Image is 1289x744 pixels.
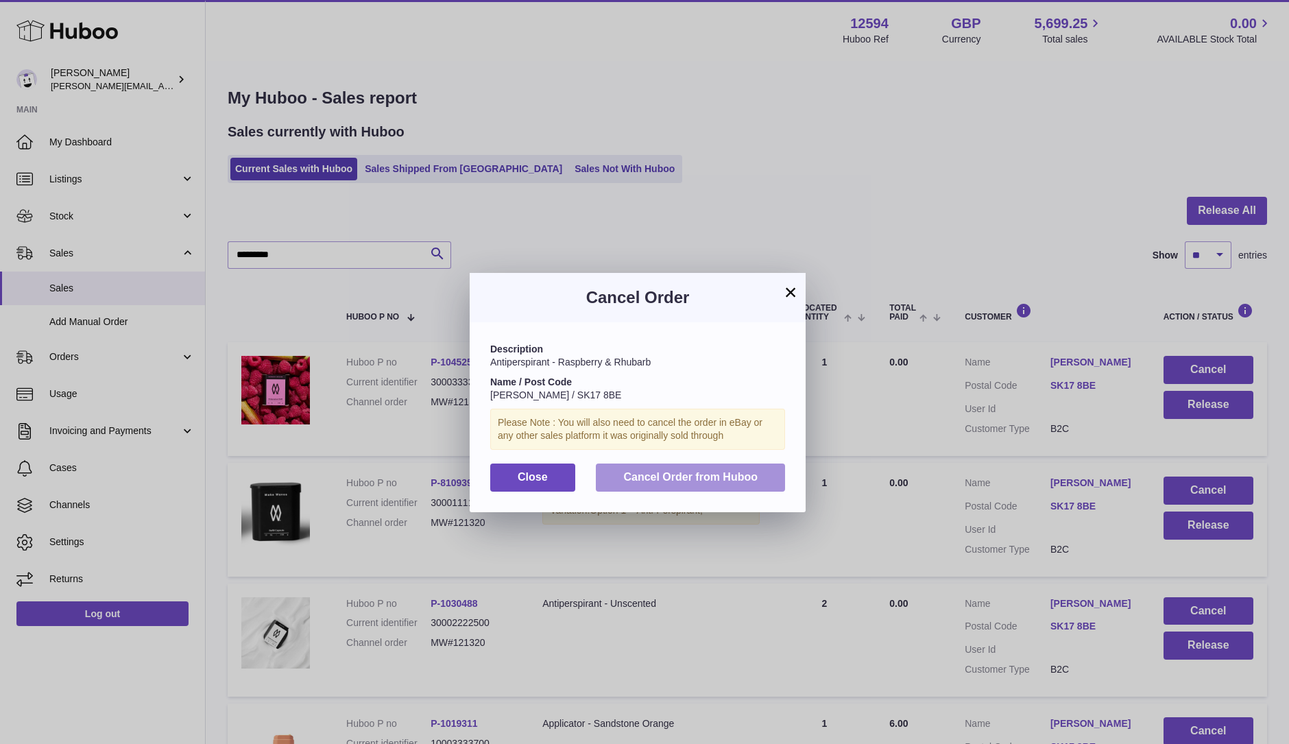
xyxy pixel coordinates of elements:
[490,357,651,368] span: Antiperspirant - Raspberry & Rhubarb
[490,389,621,400] span: [PERSON_NAME] / SK17 8BE
[490,287,785,309] h3: Cancel Order
[518,471,548,483] span: Close
[596,464,785,492] button: Cancel Order from Huboo
[782,284,799,300] button: ×
[623,471,758,483] span: Cancel Order from Huboo
[490,409,785,450] div: Please Note : You will also need to cancel the order in eBay or any other sales platform it was o...
[490,344,543,355] strong: Description
[490,376,572,387] strong: Name / Post Code
[490,464,575,492] button: Close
